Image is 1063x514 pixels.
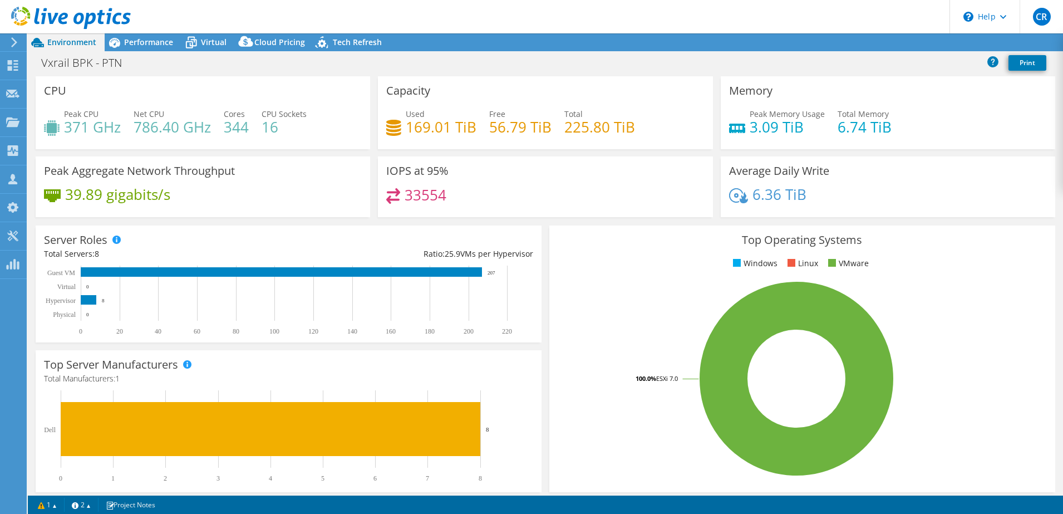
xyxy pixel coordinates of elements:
h4: 786.40 GHz [134,121,211,133]
tspan: 100.0% [636,374,656,383]
span: Cloud Pricing [254,37,305,47]
text: 160 [386,327,396,335]
a: Print [1008,55,1046,71]
h4: 169.01 TiB [406,121,476,133]
span: Free [489,109,505,119]
h4: 33554 [405,189,446,201]
span: Tech Refresh [333,37,382,47]
li: Windows [730,257,777,270]
h4: 371 GHz [64,121,121,133]
text: 2 [164,474,167,482]
div: Ratio: VMs per Hypervisor [288,248,533,260]
h3: Server Roles [44,234,107,246]
span: Cores [224,109,245,119]
h3: Top Server Manufacturers [44,359,178,371]
text: 20 [116,327,123,335]
svg: \n [963,12,973,22]
h4: 6.36 TiB [752,188,806,200]
h3: IOPS at 95% [386,165,449,177]
h4: 344 [224,121,249,133]
text: 5 [321,474,324,482]
h3: Memory [729,85,772,97]
text: Virtual [57,283,76,291]
h4: Total Manufacturers: [44,373,533,385]
text: 0 [59,474,62,482]
text: 207 [488,270,495,276]
text: 0 [79,327,82,335]
li: Linux [785,257,818,270]
h3: Top Operating Systems [558,234,1047,246]
text: 4 [269,474,272,482]
text: 220 [502,327,512,335]
span: Used [406,109,425,119]
text: 8 [102,298,105,303]
span: Total [564,109,583,119]
h1: Vxrail BPK - PTN [36,57,139,69]
h4: 3.09 TiB [750,121,825,133]
a: 2 [64,498,99,512]
text: 140 [347,327,357,335]
text: Physical [53,311,76,319]
text: Hypervisor [46,297,76,305]
span: 1 [115,373,120,384]
text: 120 [308,327,318,335]
h3: Average Daily Write [729,165,829,177]
text: Guest VM [47,269,75,277]
li: VMware [825,257,869,270]
span: Performance [124,37,173,47]
text: 40 [155,327,161,335]
a: Project Notes [98,498,163,512]
h4: 6.74 TiB [838,121,892,133]
h3: Capacity [386,85,430,97]
text: 6 [373,474,377,482]
span: CPU Sockets [262,109,307,119]
h4: 16 [262,121,307,133]
text: Dell [44,426,56,434]
text: 8 [479,474,482,482]
text: 80 [233,327,239,335]
span: Peak CPU [64,109,99,119]
span: Virtual [201,37,227,47]
span: Net CPU [134,109,164,119]
text: 7 [426,474,429,482]
text: 200 [464,327,474,335]
h4: 225.80 TiB [564,121,635,133]
span: Peak Memory Usage [750,109,825,119]
h4: 39.89 gigabits/s [65,188,170,200]
text: 60 [194,327,200,335]
h4: 56.79 TiB [489,121,552,133]
div: Total Servers: [44,248,288,260]
text: 100 [269,327,279,335]
text: 0 [86,312,89,317]
h3: CPU [44,85,66,97]
text: 0 [86,284,89,290]
span: 25.9 [445,248,460,259]
span: Total Memory [838,109,889,119]
text: 3 [216,474,220,482]
span: CR [1033,8,1051,26]
span: Environment [47,37,96,47]
tspan: ESXi 7.0 [656,374,678,383]
text: 180 [425,327,435,335]
h3: Peak Aggregate Network Throughput [44,165,235,177]
span: 8 [95,248,99,259]
text: 8 [486,426,489,433]
a: 1 [30,498,65,512]
text: 1 [111,474,115,482]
